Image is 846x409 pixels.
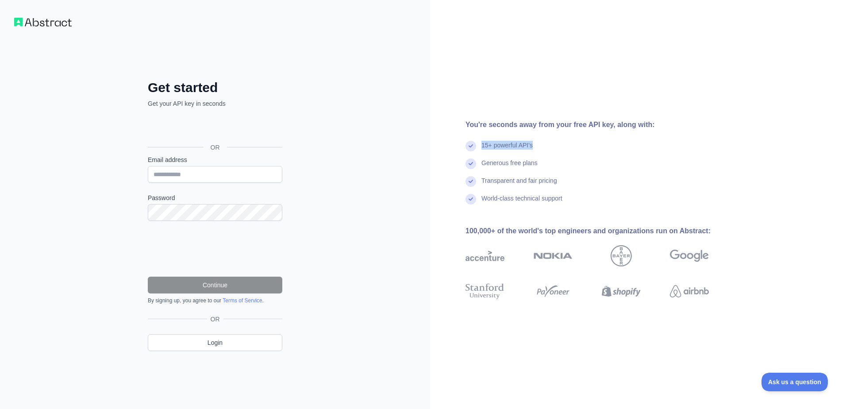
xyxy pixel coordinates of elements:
img: check mark [465,194,476,204]
span: OR [204,143,227,152]
iframe: Toggle Customer Support [761,373,828,391]
div: 100,000+ of the world's top engineers and organizations run on Abstract: [465,226,737,236]
img: bayer [611,245,632,266]
div: World-class technical support [481,194,562,212]
img: google [670,245,709,266]
div: By signing up, you agree to our . [148,297,282,304]
h2: Get started [148,80,282,96]
img: Workflow [14,18,72,27]
label: Password [148,193,282,202]
img: check mark [465,158,476,169]
div: Generous free plans [481,158,538,176]
div: 15+ powerful API's [481,141,533,158]
img: check mark [465,176,476,187]
div: Transparent and fair pricing [481,176,557,194]
img: airbnb [670,282,709,301]
span: OR [207,315,223,324]
button: Continue [148,277,282,293]
img: payoneer [534,282,573,301]
a: Login [148,334,282,351]
img: shopify [602,282,641,301]
div: You're seconds away from your free API key, along with: [465,120,737,130]
img: stanford university [465,282,504,301]
img: accenture [465,245,504,266]
p: Get your API key in seconds [148,99,282,108]
a: Terms of Service [223,297,262,304]
img: nokia [534,245,573,266]
iframe: reCAPTCHA [148,232,282,266]
img: check mark [465,141,476,151]
iframe: Schaltfläche „Über Google anmelden“ [143,118,285,137]
label: Email address [148,155,282,164]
